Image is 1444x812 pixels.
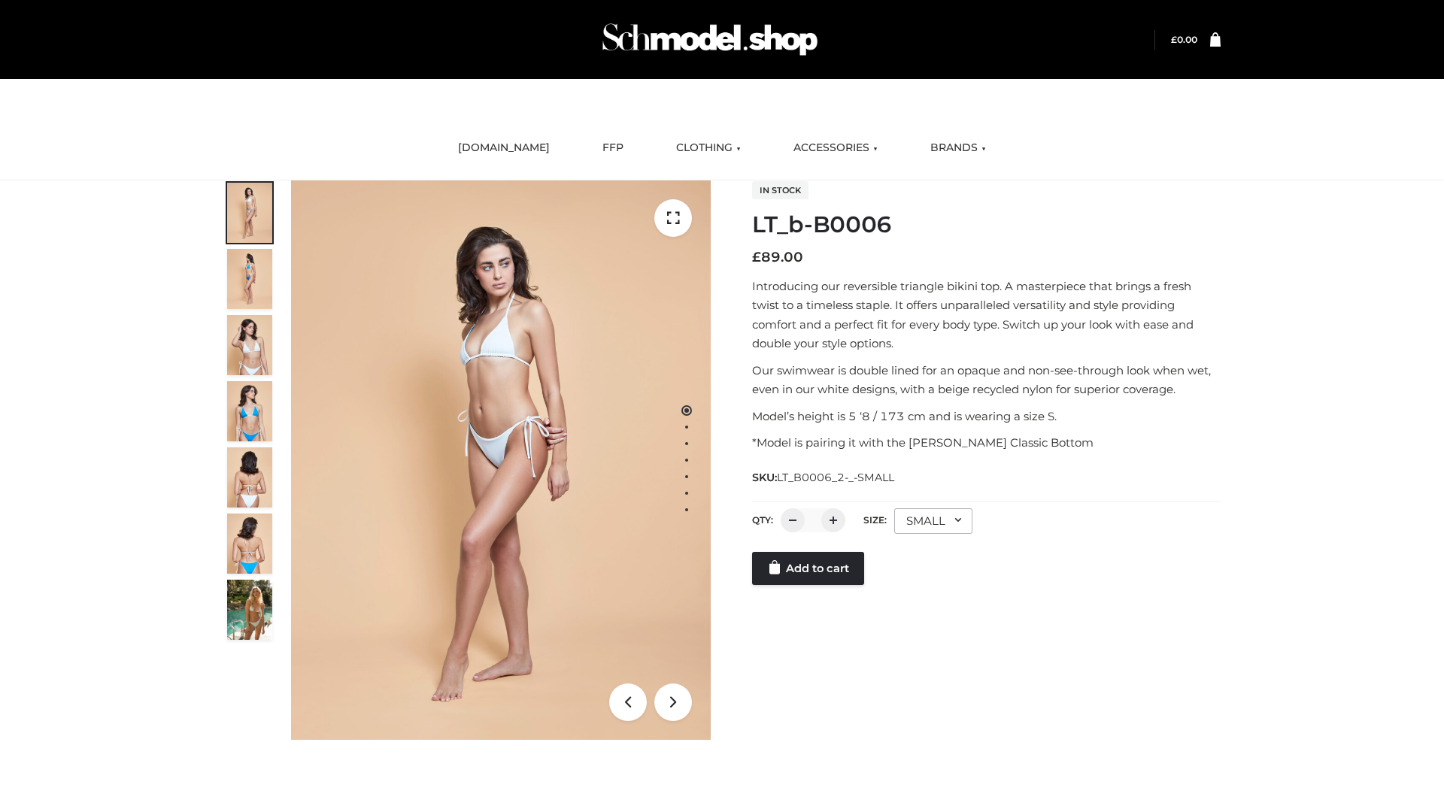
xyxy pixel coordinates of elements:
a: BRANDS [919,132,997,165]
span: £ [752,249,761,265]
a: £0.00 [1171,34,1197,45]
img: Schmodel Admin 964 [597,10,823,69]
img: ArielClassicBikiniTop_CloudNine_AzureSky_OW114ECO_3-scaled.jpg [227,315,272,375]
span: LT_B0006_2-_-SMALL [777,471,894,484]
p: Model’s height is 5 ‘8 / 173 cm and is wearing a size S. [752,407,1221,426]
img: ArielClassicBikiniTop_CloudNine_AzureSky_OW114ECO_7-scaled.jpg [227,447,272,507]
p: *Model is pairing it with the [PERSON_NAME] Classic Bottom [752,433,1221,453]
span: £ [1171,34,1177,45]
a: Add to cart [752,552,864,585]
a: [DOMAIN_NAME] [447,132,561,165]
label: Size: [863,514,887,526]
span: In stock [752,181,808,199]
span: SKU: [752,468,896,486]
img: ArielClassicBikiniTop_CloudNine_AzureSky_OW114ECO_1-scaled.jpg [227,183,272,243]
p: Introducing our reversible triangle bikini top. A masterpiece that brings a fresh twist to a time... [752,277,1221,353]
bdi: 0.00 [1171,34,1197,45]
img: ArielClassicBikiniTop_CloudNine_AzureSky_OW114ECO_8-scaled.jpg [227,514,272,574]
a: CLOTHING [665,132,752,165]
img: ArielClassicBikiniTop_CloudNine_AzureSky_OW114ECO_2-scaled.jpg [227,249,272,309]
bdi: 89.00 [752,249,803,265]
img: ArielClassicBikiniTop_CloudNine_AzureSky_OW114ECO_1 [291,180,711,740]
img: ArielClassicBikiniTop_CloudNine_AzureSky_OW114ECO_4-scaled.jpg [227,381,272,441]
a: ACCESSORIES [782,132,889,165]
label: QTY: [752,514,773,526]
h1: LT_b-B0006 [752,211,1221,238]
div: SMALL [894,508,972,534]
img: Arieltop_CloudNine_AzureSky2.jpg [227,580,272,640]
a: FFP [591,132,635,165]
p: Our swimwear is double lined for an opaque and non-see-through look when wet, even in our white d... [752,361,1221,399]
